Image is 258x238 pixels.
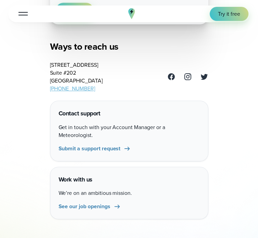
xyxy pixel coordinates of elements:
a: [PHONE_NUMBER] [50,85,95,92]
a: See our job openings [59,202,121,211]
button: Submit [56,3,94,19]
h4: Work with us [59,175,200,184]
h4: Contact support [59,109,200,117]
span: Try it free [218,10,240,18]
p: We’re on an ambitious mission. [59,189,200,197]
a: Try it free [210,7,248,21]
address: [STREET_ADDRESS] Suite #202 [GEOGRAPHIC_DATA] [50,61,103,92]
a: Submit a support request [59,145,132,153]
span: Submit a support request [59,145,121,152]
h3: Ways to reach us [50,41,208,53]
p: Get in touch with your Account Manager or a Meteorologist. [59,123,200,139]
span: See our job openings [59,202,110,210]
